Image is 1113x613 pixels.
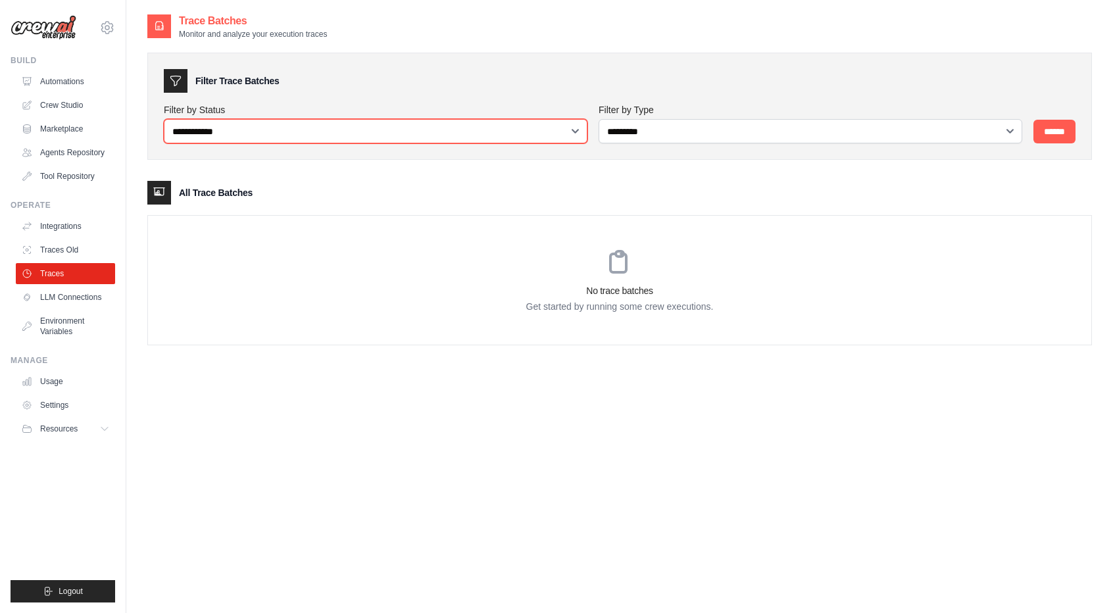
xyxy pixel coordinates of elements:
h3: Filter Trace Batches [195,74,279,87]
a: Settings [16,395,115,416]
a: Agents Repository [16,142,115,163]
a: Tool Repository [16,166,115,187]
div: Manage [11,355,115,366]
h3: No trace batches [148,284,1091,297]
span: Resources [40,424,78,434]
a: Integrations [16,216,115,237]
a: Marketplace [16,118,115,139]
a: Crew Studio [16,95,115,116]
label: Filter by Type [599,103,1023,116]
div: Build [11,55,115,66]
button: Resources [16,418,115,439]
a: LLM Connections [16,287,115,308]
a: Traces Old [16,239,115,260]
p: Monitor and analyze your execution traces [179,29,327,39]
h3: All Trace Batches [179,186,253,199]
img: Logo [11,15,76,40]
a: Usage [16,371,115,392]
a: Environment Variables [16,310,115,342]
span: Logout [59,586,83,597]
a: Traces [16,263,115,284]
label: Filter by Status [164,103,588,116]
a: Automations [16,71,115,92]
h2: Trace Batches [179,13,327,29]
div: Operate [11,200,115,210]
p: Get started by running some crew executions. [148,300,1091,313]
button: Logout [11,580,115,602]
